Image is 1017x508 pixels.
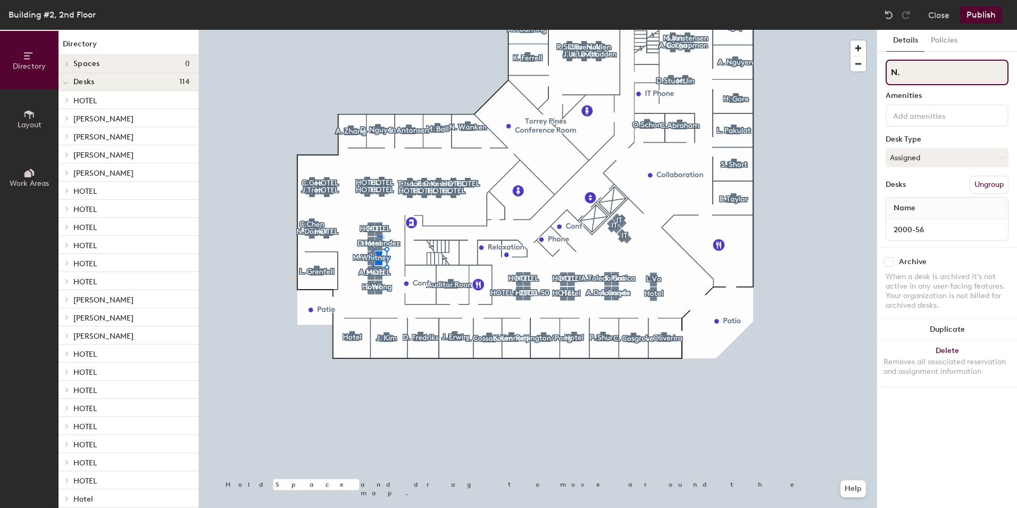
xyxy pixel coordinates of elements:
[185,60,190,68] span: 0
[886,272,1008,310] div: When a desk is archived it's not active in any user-facing features. Your organization is not bil...
[73,277,97,286] span: HOTEL
[886,181,906,189] div: Desks
[883,357,1011,376] div: Removes all associated reservation and assignment information
[73,296,134,305] span: [PERSON_NAME]
[960,6,1002,23] button: Publish
[901,10,911,20] img: Redo
[73,60,100,68] span: Spaces
[891,109,987,121] input: Add amenities
[883,10,894,20] img: Undo
[73,78,94,86] span: Desks
[73,241,97,250] span: HOTEL
[924,30,964,52] button: Policies
[10,179,49,188] span: Work Areas
[877,340,1017,387] button: DeleteRemoves all associated reservation and assignment information
[73,151,134,160] span: [PERSON_NAME]
[73,332,134,341] span: [PERSON_NAME]
[899,258,927,266] div: Archive
[73,422,97,431] span: HOTEL
[73,114,134,124] span: [PERSON_NAME]
[9,8,96,21] div: Building #2, 2nd Floor
[73,205,97,214] span: HOTEL
[886,135,1008,144] div: Desk Type
[877,319,1017,340] button: Duplicate
[59,38,198,55] h1: Directory
[886,92,1008,100] div: Amenities
[73,477,97,486] span: HOTEL
[18,120,41,129] span: Layout
[73,404,97,413] span: HOTEL
[888,199,921,218] span: Name
[928,6,949,23] button: Close
[886,148,1008,167] button: Assigned
[73,386,97,395] span: HOTEL
[73,495,93,504] span: Hotel
[73,223,97,232] span: HOTEL
[970,176,1008,194] button: Ungroup
[73,187,97,196] span: HOTEL
[73,440,97,449] span: HOTEL
[13,62,46,71] span: Directory
[73,259,97,268] span: HOTEL
[73,458,97,468] span: HOTEL
[73,368,97,377] span: HOTEL
[73,314,134,323] span: [PERSON_NAME]
[73,169,134,178] span: [PERSON_NAME]
[73,350,97,359] span: HOTEL
[179,78,190,86] span: 114
[888,222,1006,237] input: Unnamed desk
[73,96,97,105] span: HOTEL
[73,133,134,142] span: [PERSON_NAME]
[887,30,924,52] button: Details
[840,480,866,497] button: Help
